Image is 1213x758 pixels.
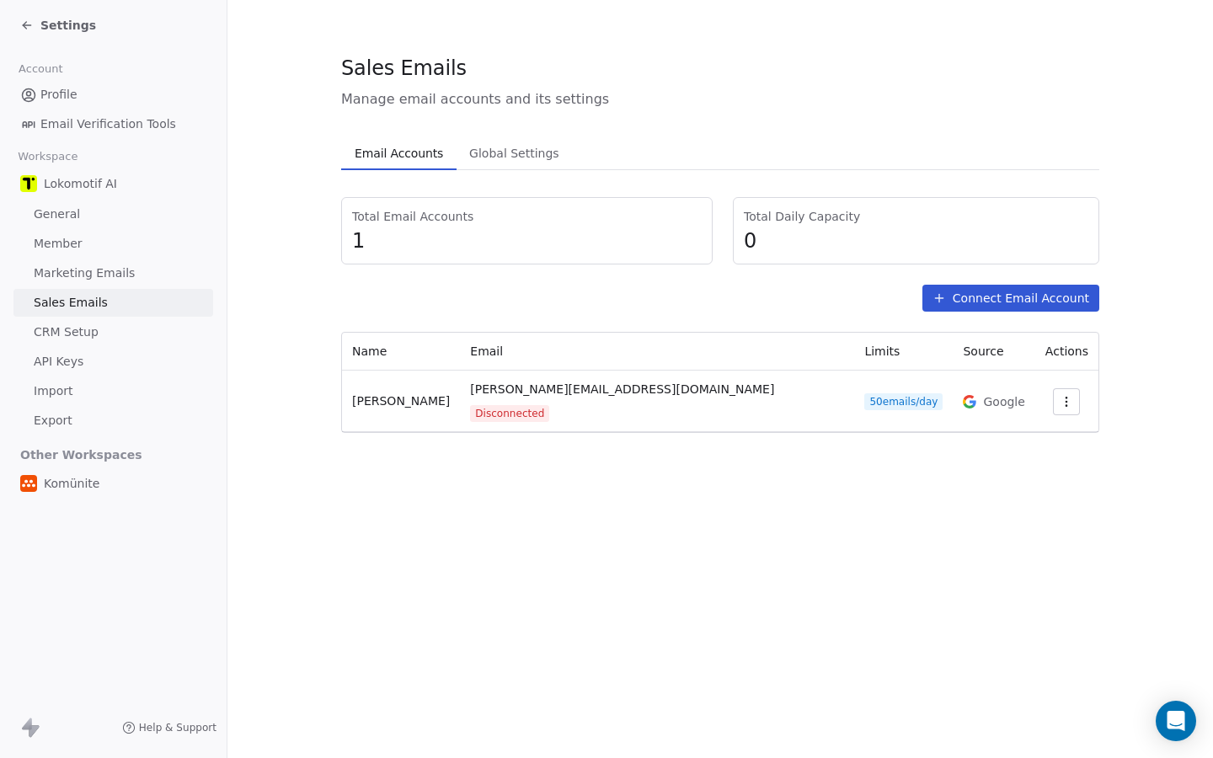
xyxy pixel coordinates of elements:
span: Komünite [44,475,99,492]
a: General [13,200,213,228]
button: Connect Email Account [922,285,1099,312]
span: Member [34,235,83,253]
span: Total Email Accounts [352,208,702,225]
span: Settings [40,17,96,34]
a: Sales Emails [13,289,213,317]
a: Email Verification Tools [13,110,213,138]
span: Email Accounts [348,141,450,165]
a: Import [13,377,213,405]
span: Lokomotif AI [44,175,117,192]
span: Sales Emails [34,294,108,312]
span: Export [34,412,72,430]
a: CRM Setup [13,318,213,346]
span: Manage email accounts and its settings [341,89,1099,109]
span: Global Settings [462,141,566,165]
span: Source [963,344,1003,358]
span: Google [983,393,1024,410]
a: API Keys [13,348,213,376]
span: Other Workspaces [13,441,149,468]
span: [PERSON_NAME][EMAIL_ADDRESS][DOMAIN_NAME] [470,381,774,398]
a: Marketing Emails [13,259,213,287]
span: Import [34,382,72,400]
span: Email Verification Tools [40,115,176,133]
span: [PERSON_NAME] [352,394,450,408]
a: Help & Support [122,721,216,734]
img: logo-komunite.png [20,475,37,492]
span: Marketing Emails [34,264,135,282]
span: Help & Support [139,721,216,734]
div: Open Intercom Messenger [1156,701,1196,741]
a: Profile [13,81,213,109]
span: 0 [744,228,1088,254]
a: Member [13,230,213,258]
a: Settings [20,17,96,34]
span: API Keys [34,353,83,371]
span: CRM Setup [34,323,99,341]
span: 50 emails/day [864,393,943,410]
span: Sales Emails [341,56,467,81]
span: 1 [352,228,702,254]
span: Total Daily Capacity [744,208,1088,225]
span: Limits [864,344,900,358]
span: General [34,206,80,223]
img: logo-lokomotif.png [20,175,37,192]
span: Profile [40,86,77,104]
span: Disconnected [470,405,549,422]
span: Name [352,344,387,358]
span: Workspace [11,144,85,169]
a: Export [13,407,213,435]
span: Email [470,344,503,358]
span: Account [11,56,70,82]
span: Actions [1045,344,1088,358]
